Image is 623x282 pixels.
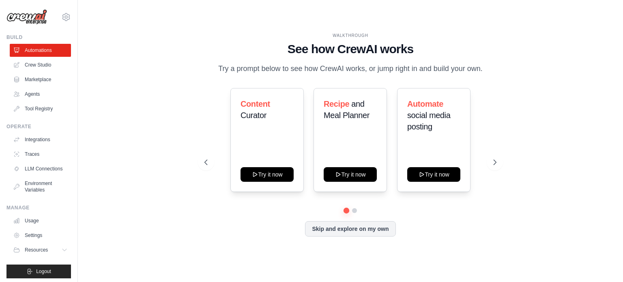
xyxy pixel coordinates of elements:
[10,148,71,161] a: Traces
[10,177,71,196] a: Environment Variables
[25,247,48,253] span: Resources
[10,44,71,57] a: Automations
[407,99,443,108] span: Automate
[6,34,71,41] div: Build
[324,167,377,182] button: Try it now
[204,42,496,56] h1: See how CrewAI works
[407,111,450,131] span: social media posting
[10,133,71,146] a: Integrations
[10,243,71,256] button: Resources
[324,99,370,120] span: and Meal Planner
[10,229,71,242] a: Settings
[241,99,270,108] span: Content
[407,167,460,182] button: Try it now
[214,63,487,75] p: Try a prompt below to see how CrewAI works, or jump right in and build your own.
[241,111,266,120] span: Curator
[36,268,51,275] span: Logout
[10,73,71,86] a: Marketplace
[10,88,71,101] a: Agents
[6,265,71,278] button: Logout
[6,123,71,130] div: Operate
[10,58,71,71] a: Crew Studio
[10,214,71,227] a: Usage
[241,167,294,182] button: Try it now
[305,221,395,237] button: Skip and explore on my own
[10,162,71,175] a: LLM Connections
[6,9,47,25] img: Logo
[204,32,496,39] div: WALKTHROUGH
[10,102,71,115] a: Tool Registry
[324,99,349,108] span: Recipe
[6,205,71,211] div: Manage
